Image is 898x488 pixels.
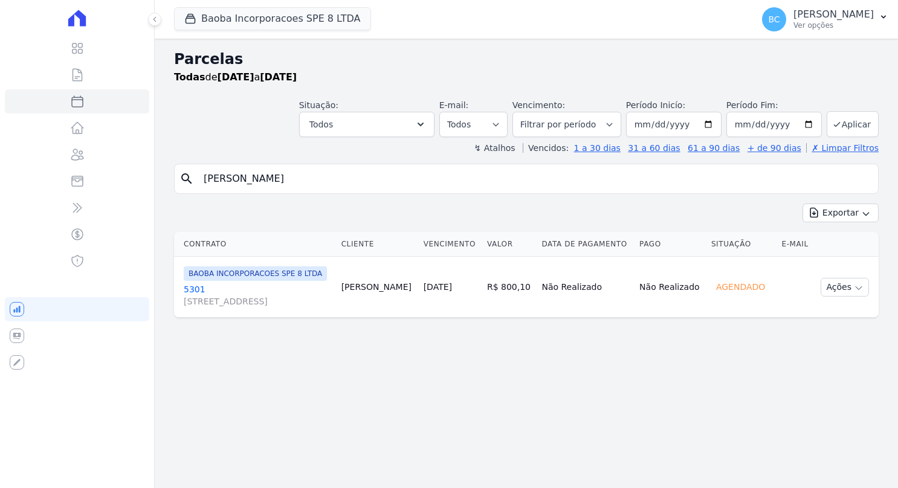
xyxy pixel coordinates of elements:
[688,143,740,153] a: 61 a 90 dias
[174,48,879,70] h2: Parcelas
[184,295,332,307] span: [STREET_ADDRESS]
[628,143,680,153] a: 31 a 60 dias
[806,143,879,153] a: ✗ Limpar Filtros
[184,266,327,281] span: BAOBA INCORPORACOES SPE 8 LTDA
[474,143,515,153] label: ↯ Atalhos
[706,232,777,257] th: Situação
[299,100,338,110] label: Situação:
[439,100,469,110] label: E-mail:
[793,21,874,30] p: Ver opções
[626,100,685,110] label: Período Inicío:
[769,15,780,24] span: BC
[482,232,537,257] th: Valor
[635,257,706,318] td: Não Realizado
[803,204,879,222] button: Exportar
[635,232,706,257] th: Pago
[512,100,565,110] label: Vencimento:
[309,117,333,132] span: Todos
[752,2,898,36] button: BC [PERSON_NAME] Ver opções
[482,257,537,318] td: R$ 800,10
[748,143,801,153] a: + de 90 dias
[537,232,635,257] th: Data de Pagamento
[777,232,815,257] th: E-mail
[419,232,482,257] th: Vencimento
[174,7,371,30] button: Baoba Incorporacoes SPE 8 LTDA
[424,282,452,292] a: [DATE]
[174,71,205,83] strong: Todas
[184,283,332,307] a: 5301[STREET_ADDRESS]
[174,70,297,85] p: de a
[174,232,337,257] th: Contrato
[726,99,822,112] label: Período Fim:
[821,278,869,297] button: Ações
[260,71,297,83] strong: [DATE]
[179,172,194,186] i: search
[793,8,874,21] p: [PERSON_NAME]
[523,143,569,153] label: Vencidos:
[196,167,873,191] input: Buscar por nome do lote ou do cliente
[827,111,879,137] button: Aplicar
[299,112,434,137] button: Todos
[574,143,621,153] a: 1 a 30 dias
[711,278,770,295] div: Agendado
[218,71,254,83] strong: [DATE]
[537,257,635,318] td: Não Realizado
